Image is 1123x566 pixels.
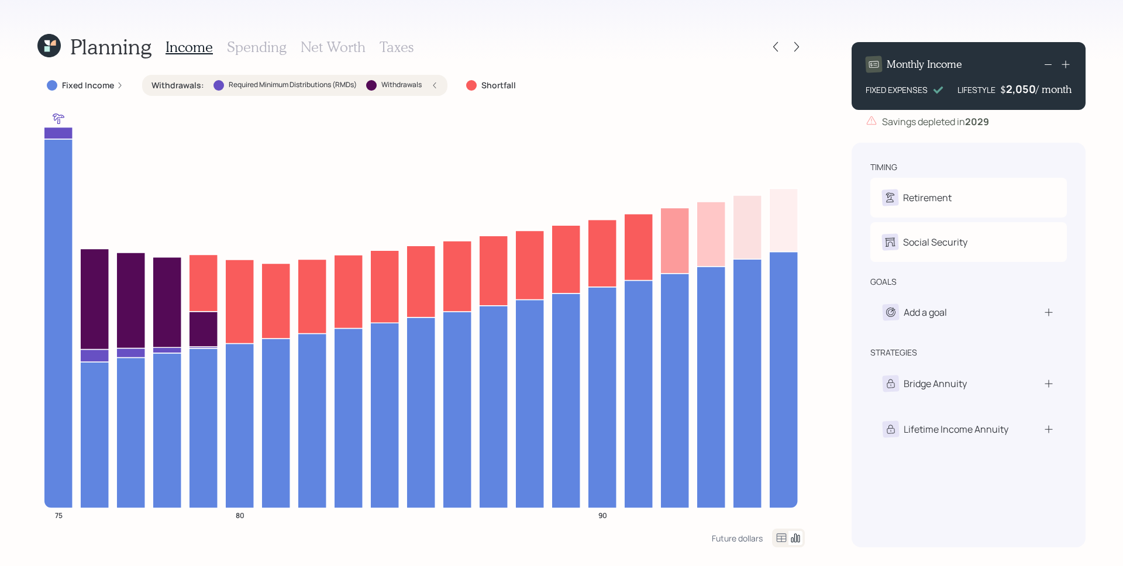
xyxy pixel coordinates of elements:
[1000,83,1006,96] h4: $
[481,80,516,91] label: Shortfall
[870,276,897,288] div: goals
[870,347,917,358] div: strategies
[381,80,422,90] label: Withdrawals
[957,84,995,96] div: LIFESTYLE
[166,39,213,56] h3: Income
[70,34,151,59] h1: Planning
[866,84,928,96] div: FIXED EXPENSES
[151,80,204,91] label: Withdrawals :
[903,235,967,249] div: Social Security
[380,39,414,56] h3: Taxes
[227,39,287,56] h3: Spending
[1036,83,1072,96] h4: / month
[598,510,607,520] tspan: 90
[903,191,952,205] div: Retirement
[1006,82,1036,96] div: 2,050
[229,80,357,90] label: Required Minimum Distributions (RMDs)
[904,377,967,391] div: Bridge Annuity
[882,115,989,129] div: Savings depleted in
[712,533,763,544] div: Future dollars
[301,39,366,56] h3: Net Worth
[904,422,1008,436] div: Lifetime Income Annuity
[55,510,63,520] tspan: 75
[870,161,897,173] div: timing
[236,510,244,520] tspan: 80
[62,80,114,91] label: Fixed Income
[887,58,962,71] h4: Monthly Income
[965,115,989,128] b: 2029
[904,305,947,319] div: Add a goal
